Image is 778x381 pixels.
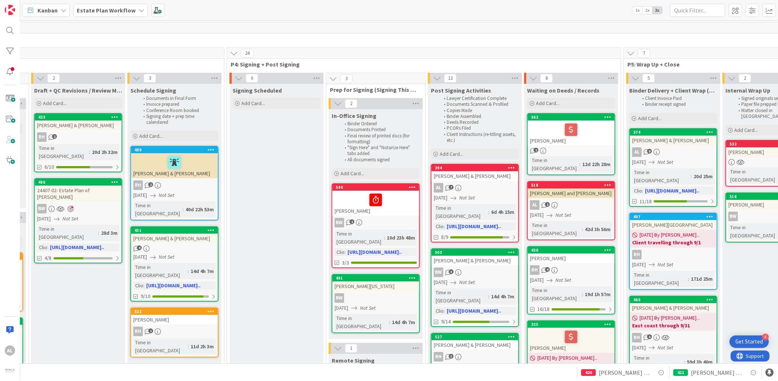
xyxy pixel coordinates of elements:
[139,133,163,139] span: Add Card...
[15,1,33,10] span: Support
[332,275,419,291] div: 491[PERSON_NAME][US_STATE]
[335,248,345,256] div: Clio
[528,182,615,198] div: 518[PERSON_NAME] and [PERSON_NAME]
[35,132,122,142] div: RH
[35,186,122,202] div: 24407-02- Estate Plan of [PERSON_NAME]
[130,226,219,302] a: 451[PERSON_NAME] & [PERSON_NAME][DATE]Not SetTime in [GEOGRAPHIC_DATA]:14d 4h 7mClio:[URL][DOMAIN...
[528,247,615,254] div: 430
[642,74,655,83] span: 5
[98,229,99,237] span: :
[139,101,217,107] li: Invoice prepared
[34,113,122,172] a: 433[PERSON_NAME] & [PERSON_NAME]RHTime in [GEOGRAPHIC_DATA]:20d 2h 32m6/10
[189,267,216,275] div: 14d 4h 7m
[489,292,516,301] div: 14d 4h 7m
[580,160,612,168] div: 12d 22h 28m
[231,61,612,68] span: P4: Signing + Post Signing
[340,74,353,83] span: 3
[630,136,717,145] div: [PERSON_NAME] & [PERSON_NAME]
[384,234,385,242] span: :
[385,234,417,242] div: 10d 23h 48m
[647,334,652,339] span: 5
[434,222,444,230] div: Clio
[90,148,119,156] div: 20d 2h 32m
[133,180,143,190] div: RH
[35,204,122,213] div: BW
[638,115,662,122] span: Add Card...
[582,290,583,298] span: :
[5,5,15,15] img: Visit kanbanzone.com
[540,74,553,83] span: 8
[130,308,219,357] a: 522[PERSON_NAME]RHTime in [GEOGRAPHIC_DATA]:11d 2h 3m
[632,168,691,184] div: Time in [GEOGRAPHIC_DATA]
[35,114,122,130] div: 433[PERSON_NAME] & [PERSON_NAME]
[459,194,475,201] i: Not Set
[434,183,443,193] div: AL
[441,233,448,241] span: 8/9
[691,172,692,180] span: :
[37,6,58,15] span: Kanban
[47,74,60,83] span: 2
[335,304,348,312] span: [DATE]
[527,87,599,94] span: Waiting on Deeds / Records
[444,222,445,230] span: :
[528,114,615,145] div: 562[PERSON_NAME]
[133,253,147,261] span: [DATE]
[530,211,544,219] span: [DATE]
[583,225,612,233] div: 42d 3h 56m
[35,114,122,121] div: 433
[530,265,540,275] div: RH
[435,250,518,255] div: 503
[630,213,717,230] div: 407[PERSON_NAME][GEOGRAPHIC_DATA]
[189,342,216,351] div: 11d 2h 3m
[332,293,419,303] div: BW
[133,201,183,218] div: Time in [GEOGRAPHIC_DATA]
[432,165,518,181] div: 394[PERSON_NAME] & [PERSON_NAME]
[629,128,717,207] a: 374[PERSON_NAME] & [PERSON_NAME]AL[DATE]Not SetTime in [GEOGRAPHIC_DATA]:20d 25mClio:[URL][DOMAIN...
[632,158,646,166] span: [DATE]
[449,354,454,359] span: 3
[632,333,642,342] div: RH
[131,227,218,243] div: 451[PERSON_NAME] & [PERSON_NAME]
[528,121,615,145] div: [PERSON_NAME]
[336,185,419,190] div: 544
[335,314,389,330] div: Time in [GEOGRAPHIC_DATA]
[37,144,89,160] div: Time in [GEOGRAPHIC_DATA]
[233,87,282,94] span: Signing Scheduled
[133,338,188,355] div: Time in [GEOGRAPHIC_DATA]
[528,265,615,275] div: RH
[652,7,662,14] span: 3x
[35,179,122,186] div: 486
[335,218,344,227] div: BW
[330,86,416,93] span: Prep for Signing (Signing This Week)
[431,87,491,94] span: Post Signing Activities
[432,267,518,277] div: BW
[527,246,615,314] a: 430[PERSON_NAME]RH[DATE]Not SetTime in [GEOGRAPHIC_DATA]:19d 1h 57m16/18
[332,184,419,191] div: 544
[632,261,646,269] span: [DATE]
[633,214,717,219] div: 407
[390,318,417,326] div: 14d 4h 7m
[528,200,615,210] div: AL
[347,249,402,255] a: [URL][DOMAIN_NAME]..
[341,127,419,133] li: Documents Printed
[629,87,717,94] span: Binder Delivery + Client Wrap ($$ Line)
[332,183,420,268] a: 544[PERSON_NAME]BWTime in [GEOGRAPHIC_DATA]:10d 23h 48mClio:[URL][DOMAIN_NAME]..3/3
[488,208,489,216] span: :
[35,121,122,130] div: [PERSON_NAME] & [PERSON_NAME]
[131,147,218,178] div: 489[PERSON_NAME] & [PERSON_NAME]
[143,281,144,290] span: :
[89,148,90,156] span: :
[332,281,419,291] div: [PERSON_NAME][US_STATE]
[241,49,253,58] span: 24
[530,200,540,210] div: AL
[246,74,258,83] span: 0
[640,198,652,205] span: 11/18
[139,114,217,126] li: Signing date + prep time calendared
[444,74,457,83] span: 13
[630,147,717,157] div: AL
[131,153,218,178] div: [PERSON_NAME] & [PERSON_NAME]
[638,96,716,101] li: Client Invoice Paid
[130,146,219,220] a: 489[PERSON_NAME] & [PERSON_NAME]RH[DATE]Not SetTime in [GEOGRAPHIC_DATA]:40d 22h 53m
[728,212,738,221] div: BW
[630,250,717,259] div: RH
